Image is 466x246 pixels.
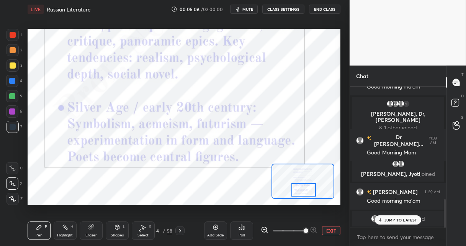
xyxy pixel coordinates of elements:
[7,29,22,41] div: 1
[420,170,435,177] span: joined
[461,93,464,99] p: D
[402,100,410,108] div: 1
[425,190,440,194] div: 11:39 AM
[207,233,224,237] div: Add Slide
[367,136,371,140] img: no-rating-badge.077c3623.svg
[371,134,424,148] h6: Dr [PERSON_NAME]...
[111,233,124,237] div: Shapes
[45,225,47,229] div: P
[123,225,125,229] div: L
[350,87,446,228] div: grid
[356,188,364,196] img: default.png
[36,233,43,237] div: Pen
[461,115,464,120] p: G
[28,5,44,14] div: LIVE
[367,149,440,157] div: Good Morning Mam
[356,111,440,123] p: [PERSON_NAME], Dr, [PERSON_NAME]
[6,162,23,174] div: C
[461,72,464,77] p: T
[6,90,22,102] div: 5
[7,44,22,56] div: 2
[397,100,404,108] img: default.png
[391,160,399,168] img: default.png
[356,125,440,131] p: & 1 other joined
[6,75,22,87] div: 4
[137,233,149,237] div: Select
[391,100,399,108] img: default.png
[230,5,258,14] button: mute
[6,105,22,118] div: 6
[47,6,91,13] h4: Russian Literature
[350,66,374,86] p: Chat
[242,7,253,12] span: mute
[410,216,425,222] span: joined
[384,218,417,222] p: JUMP TO LATEST
[7,59,22,72] div: 3
[397,160,404,168] img: default.png
[356,137,364,144] img: default.png
[70,225,73,229] div: H
[7,193,23,205] div: Z
[6,177,23,190] div: X
[322,226,340,235] button: EXIT
[367,83,440,91] div: Good morning ma'am
[163,228,165,233] div: /
[386,100,394,108] img: default.png
[262,5,304,14] button: CLASS SETTINGS
[7,121,22,133] div: 7
[57,233,73,237] div: Highlight
[356,171,440,177] p: [PERSON_NAME], Jyoti
[167,227,172,234] div: 58
[371,215,379,223] img: default.png
[239,233,245,237] div: Poll
[367,197,440,205] div: Good morning ma'am
[309,5,340,14] button: End Class
[154,228,162,233] div: 4
[85,233,97,237] div: Eraser
[426,136,440,145] div: 11:38 AM
[149,225,151,229] div: S
[371,188,418,196] h6: [PERSON_NAME]
[367,190,371,194] img: no-rating-badge.077c3623.svg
